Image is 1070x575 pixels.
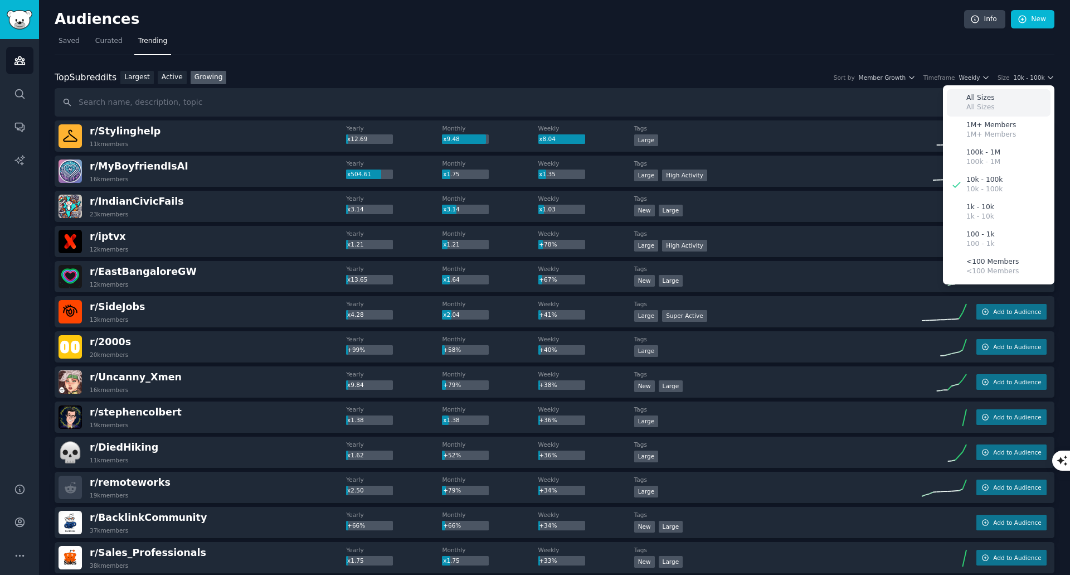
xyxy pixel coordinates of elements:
[659,275,683,287] div: Large
[634,160,922,167] dt: Tags
[59,441,82,464] img: DiedHiking
[346,124,442,132] dt: Yearly
[966,157,1000,167] p: 100k - 1M
[964,10,1005,29] a: Info
[443,346,461,353] span: +58%
[346,476,442,484] dt: Yearly
[442,476,538,484] dt: Monthly
[347,136,367,142] span: x12.69
[90,175,128,183] div: 16k members
[442,335,538,343] dt: Monthly
[538,511,634,519] dt: Weekly
[539,346,557,353] span: +40%
[539,241,557,248] span: +78%
[347,557,364,564] span: x1.75
[442,546,538,554] dt: Monthly
[993,484,1041,491] span: Add to Audience
[443,487,461,494] span: +79%
[634,370,922,378] dt: Tags
[634,415,659,427] div: Large
[634,546,922,554] dt: Tags
[443,136,460,142] span: x9.48
[90,196,184,207] span: r/ IndianCivicFails
[442,265,538,273] dt: Monthly
[346,511,442,519] dt: Yearly
[120,71,154,85] a: Largest
[634,511,922,519] dt: Tags
[346,370,442,378] dt: Yearly
[346,300,442,308] dt: Yearly
[346,265,442,273] dt: Yearly
[90,161,188,172] span: r/ MyBoyfriendIsAI
[346,335,442,343] dt: Yearly
[59,370,82,394] img: Uncanny_Xmen
[993,343,1041,351] span: Add to Audience
[538,300,634,308] dt: Weekly
[158,71,187,85] a: Active
[90,301,145,312] span: r/ SideJobs
[966,103,995,113] p: All Sizes
[662,240,707,252] div: High Activity
[959,74,990,81] button: Weekly
[346,405,442,413] dt: Yearly
[1013,74,1054,81] button: 10k - 100k
[347,381,364,388] span: x9.84
[634,124,922,132] dt: Tags
[59,335,82,359] img: 2000s
[634,300,922,308] dt: Tags
[634,310,659,322] div: Large
[993,378,1041,386] span: Add to Audience
[538,195,634,202] dt: Weekly
[443,206,460,212] span: x3.14
[966,239,994,249] p: 100 - 1k
[55,71,116,85] div: Top Subreddits
[538,441,634,448] dt: Weekly
[90,562,128,569] div: 38k members
[538,160,634,167] dt: Weekly
[976,304,1047,320] button: Add to Audience
[634,205,655,216] div: New
[347,276,367,283] span: x13.65
[634,275,655,287] div: New
[443,171,460,177] span: x1.75
[538,370,634,378] dt: Weekly
[90,210,128,218] div: 23k members
[59,511,82,534] img: BacklinkCommunity
[966,257,1019,267] p: <100 Members
[966,202,994,212] p: 1k - 10k
[59,124,82,148] img: Stylinghelp
[993,308,1041,316] span: Add to Audience
[442,230,538,238] dt: Monthly
[539,276,557,283] span: +67%
[976,409,1047,425] button: Add to Audience
[90,407,182,418] span: r/ stephencolbert
[134,32,171,55] a: Trending
[634,230,922,238] dt: Tags
[959,74,980,81] span: Weekly
[539,487,557,494] span: +34%
[539,206,556,212] span: x1.03
[659,521,683,533] div: Large
[659,380,683,392] div: Large
[443,522,461,529] span: +66%
[55,11,964,28] h2: Audiences
[442,195,538,202] dt: Monthly
[634,441,922,448] dt: Tags
[993,554,1041,562] span: Add to Audience
[976,480,1047,495] button: Add to Audience
[966,212,994,222] p: 1k - 10k
[347,417,364,423] span: x1.38
[662,170,707,181] div: High Activity
[993,519,1041,526] span: Add to Audience
[634,195,922,202] dt: Tags
[834,74,855,81] div: Sort by
[634,451,659,462] div: Large
[859,74,916,81] button: Member Growth
[90,266,197,277] span: r/ EastBangaloreGW
[90,371,182,383] span: r/ Uncanny_Xmen
[55,32,84,55] a: Saved
[191,71,227,85] a: Growing
[90,140,128,148] div: 11k members
[347,522,365,529] span: +66%
[539,522,557,529] span: +34%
